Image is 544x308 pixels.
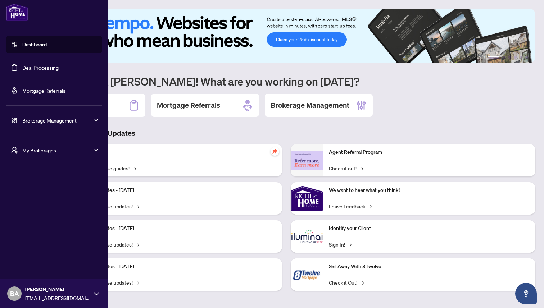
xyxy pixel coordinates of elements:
img: Sail Away With 8Twelve [291,258,323,291]
span: [EMAIL_ADDRESS][DOMAIN_NAME] [25,294,90,302]
span: pushpin [271,147,279,156]
span: → [359,164,363,172]
a: Check it out!→ [329,164,363,172]
button: 1 [488,56,499,59]
h2: Brokerage Management [271,100,349,110]
span: → [360,279,364,286]
span: → [136,240,139,248]
a: Dashboard [22,41,47,48]
h3: Brokerage & Industry Updates [37,128,535,138]
p: Platform Updates - [DATE] [76,263,276,271]
p: Identify your Client [329,225,530,233]
a: Sign In!→ [329,240,352,248]
h1: Welcome back [PERSON_NAME]! What are you working on [DATE]? [37,74,535,88]
h2: Mortgage Referrals [157,100,220,110]
button: 2 [502,56,505,59]
p: Agent Referral Program [329,148,530,156]
span: → [132,164,136,172]
img: Slide 0 [37,9,535,63]
p: Platform Updates - [DATE] [76,225,276,233]
span: Brokerage Management [22,116,97,124]
span: → [136,279,139,286]
button: 5 [520,56,522,59]
button: 3 [508,56,511,59]
span: BA [10,289,19,299]
span: user-switch [11,147,18,154]
p: Sail Away With 8Twelve [329,263,530,271]
button: Open asap [515,283,537,304]
img: Agent Referral Program [291,151,323,170]
span: → [136,202,139,210]
span: [PERSON_NAME] [25,285,90,293]
p: Platform Updates - [DATE] [76,187,276,194]
span: → [368,202,372,210]
a: Mortgage Referrals [22,87,65,94]
span: My Brokerages [22,146,97,154]
img: Identify your Client [291,220,323,253]
img: logo [6,4,28,21]
button: 6 [525,56,528,59]
span: → [348,240,352,248]
img: We want to hear what you think! [291,182,323,215]
button: 4 [514,56,517,59]
a: Check it Out!→ [329,279,364,286]
p: We want to hear what you think! [329,187,530,194]
p: Self-Help [76,148,276,156]
a: Leave Feedback→ [329,202,372,210]
a: Deal Processing [22,64,59,71]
